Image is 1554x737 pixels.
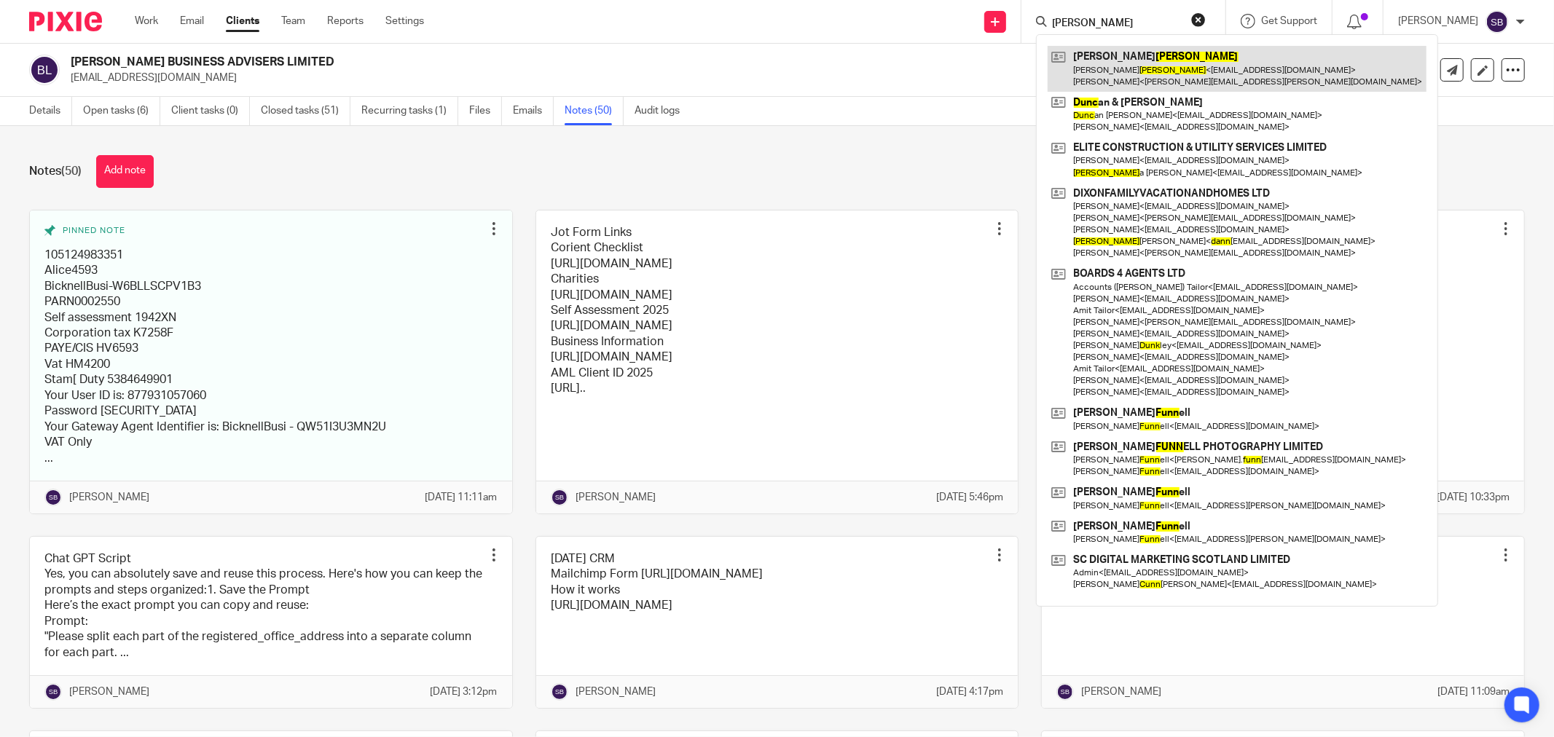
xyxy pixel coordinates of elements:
a: Emails [513,97,554,125]
img: svg%3E [1056,683,1074,701]
img: svg%3E [29,55,60,85]
span: Get Support [1261,16,1317,26]
p: [DATE] 4:17pm [936,685,1003,699]
p: [EMAIL_ADDRESS][DOMAIN_NAME] [71,71,1327,85]
span: (50) [61,165,82,177]
button: Clear [1191,12,1206,27]
a: Work [135,14,158,28]
img: svg%3E [1486,10,1509,33]
h1: Notes [29,164,82,179]
a: Client tasks (0) [171,97,250,125]
a: Reports [327,14,364,28]
a: Notes (50) [565,97,624,125]
a: Email [180,14,204,28]
p: [PERSON_NAME] [576,685,656,699]
a: Closed tasks (51) [261,97,350,125]
p: [DATE] 5:46pm [936,490,1003,505]
p: [PERSON_NAME] [1081,685,1161,699]
p: [DATE] 10:33pm [1437,490,1510,505]
p: [DATE] 11:11am [425,490,498,505]
img: svg%3E [44,683,62,701]
p: [PERSON_NAME] [1398,14,1478,28]
button: Add note [96,155,154,188]
a: Open tasks (6) [83,97,160,125]
img: svg%3E [551,683,568,701]
a: Details [29,97,72,125]
p: [DATE] 11:09am [1437,685,1510,699]
a: Settings [385,14,424,28]
p: [PERSON_NAME] [69,490,149,505]
p: [DATE] 3:12pm [431,685,498,699]
a: Team [281,14,305,28]
h2: [PERSON_NAME] BUSINESS ADVISERS LIMITED [71,55,1075,70]
img: svg%3E [44,489,62,506]
p: [PERSON_NAME] [576,490,656,505]
p: [PERSON_NAME] [69,685,149,699]
a: Recurring tasks (1) [361,97,458,125]
a: Files [469,97,502,125]
input: Search [1051,17,1182,31]
div: Pinned note [44,225,483,237]
a: Clients [226,14,259,28]
img: svg%3E [551,489,568,506]
img: Pixie [29,12,102,31]
a: Audit logs [635,97,691,125]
